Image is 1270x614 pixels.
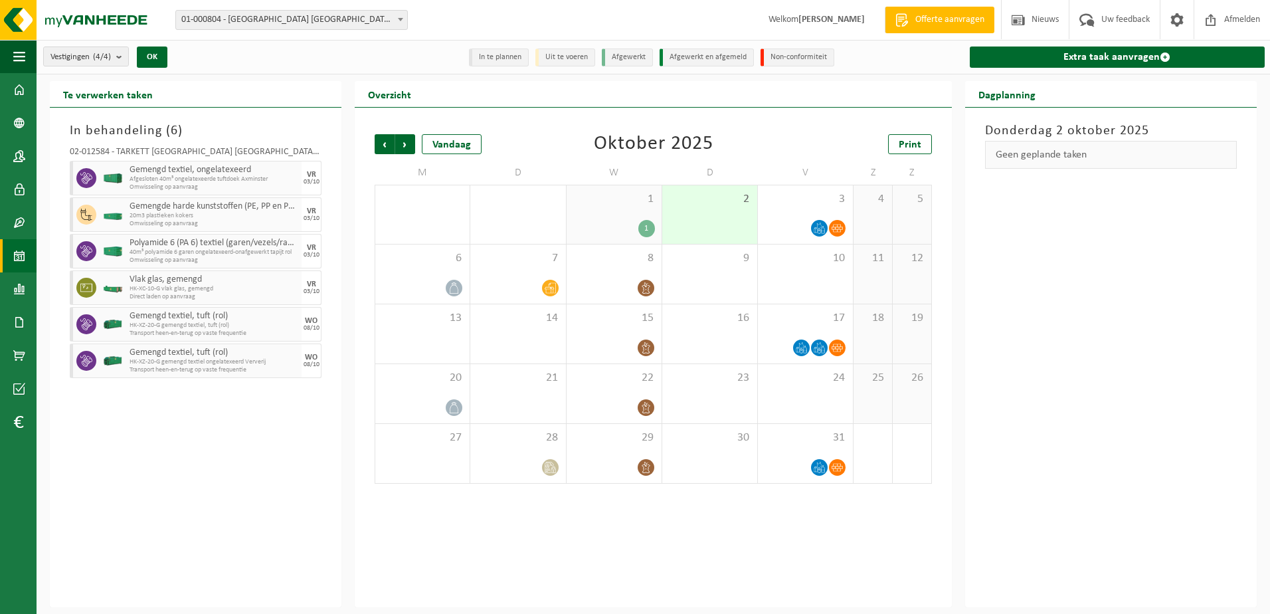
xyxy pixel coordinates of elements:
div: 03/10 [304,179,319,185]
span: 26 [899,371,925,385]
li: Uit te voeren [535,49,595,66]
img: HK-XA-40-GN-00 [103,173,123,183]
div: Geen geplande taken [985,141,1237,169]
span: Transport heen-en-terug op vaste frequentie [130,330,298,338]
a: Offerte aanvragen [885,7,994,33]
span: 22 [573,371,655,385]
h2: Overzicht [355,81,424,107]
span: 01-000804 - TARKETT NV - WAALWIJK [176,11,407,29]
span: 1 [573,192,655,207]
li: Non-conformiteit [761,49,834,66]
span: 10 [765,251,846,266]
div: WO [305,354,317,361]
td: Z [893,161,932,185]
span: Omwisseling op aanvraag [130,256,298,264]
div: Oktober 2025 [594,134,713,154]
span: 2 [669,192,751,207]
span: Gemengd textiel, ongelatexeerd [130,165,298,175]
span: Vestigingen [50,47,111,67]
div: 02-012584 - TARKETT [GEOGRAPHIC_DATA] [GEOGRAPHIC_DATA] - [GEOGRAPHIC_DATA] [70,148,321,161]
span: HK-XZ-20-G gemengd textiel ongelatexeerd Ververij [130,358,298,366]
span: 01-000804 - TARKETT NV - WAALWIJK [175,10,408,30]
span: 6 [382,251,463,266]
span: 13 [382,311,463,326]
span: Gemengde harde kunststoffen (PE, PP en PVC), recycleerbaar (industrieel) [130,201,298,212]
span: Polyamide 6 (PA 6) textiel (garen/vezels/raffia) [130,238,298,249]
img: HK-XZ-20-GN-00 [103,351,123,371]
span: Print [899,140,921,150]
span: 20 [382,371,463,385]
span: Transport heen-en-terug op vaste frequentie [130,366,298,374]
span: Omwisseling op aanvraag [130,183,298,191]
span: 3 [765,192,846,207]
div: VR [307,207,316,215]
div: 03/10 [304,215,319,222]
td: D [470,161,566,185]
span: 31 [765,431,846,445]
div: VR [307,244,316,252]
span: Offerte aanvragen [912,13,988,27]
span: 5 [899,192,925,207]
span: 21 [477,371,559,385]
div: 03/10 [304,288,319,295]
span: Volgende [395,134,415,154]
span: 24 [765,371,846,385]
h3: Donderdag 2 oktober 2025 [985,121,1237,141]
li: In te plannen [469,49,529,66]
span: Vorige [375,134,395,154]
span: 11 [860,251,885,266]
span: Direct laden op aanvraag [130,293,298,301]
div: WO [305,317,317,325]
span: 19 [899,311,925,326]
span: Gemengd textiel, tuft (rol) [130,311,298,322]
span: 4 [860,192,885,207]
span: 17 [765,311,846,326]
span: 27 [382,431,463,445]
span: 12 [899,251,925,266]
div: VR [307,171,316,179]
td: W [567,161,662,185]
span: 9 [669,251,751,266]
div: 03/10 [304,252,319,258]
span: 25 [860,371,885,385]
div: 08/10 [304,325,319,332]
span: Afgesloten 40m³ ongelatexeerde tuftdoek Axminster [130,175,298,183]
h3: In behandeling ( ) [70,121,321,141]
td: D [662,161,758,185]
span: Omwisseling op aanvraag [130,220,298,228]
img: HK-XC-40-GN-00 [103,247,123,256]
img: HK-XZ-20-GN-00 [103,314,123,334]
span: Gemengd textiel, tuft (rol) [130,348,298,358]
li: Afgewerkt [602,49,653,66]
span: 6 [171,124,178,138]
td: M [375,161,470,185]
span: 8 [573,251,655,266]
a: Print [888,134,932,154]
span: 29 [573,431,655,445]
span: 28 [477,431,559,445]
div: 1 [638,220,655,237]
span: Vlak glas, gemengd [130,274,298,285]
span: 14 [477,311,559,326]
td: Z [854,161,893,185]
span: HK-XC-10-G vlak glas, gemengd [130,285,298,293]
span: 30 [669,431,751,445]
img: HK-XC-20-GN-00 [103,210,123,220]
li: Afgewerkt en afgemeld [660,49,754,66]
span: HK-XZ-20-G gemengd textiel, tuft (rol) [130,322,298,330]
strong: [PERSON_NAME] [798,15,865,25]
span: 40m³ polyamide 6 garen ongelatexeerd-onafgewerkt tapijt rol [130,249,298,256]
div: Vandaag [422,134,482,154]
div: 08/10 [304,361,319,368]
button: Vestigingen(4/4) [43,47,129,66]
button: OK [137,47,167,68]
span: 16 [669,311,751,326]
span: 15 [573,311,655,326]
td: V [758,161,854,185]
span: 23 [669,371,751,385]
span: 20m3 plastieken kokers [130,212,298,220]
h2: Te verwerken taken [50,81,166,107]
span: 7 [477,251,559,266]
img: HK-XC-10-GN-00 [103,283,123,293]
div: VR [307,280,316,288]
